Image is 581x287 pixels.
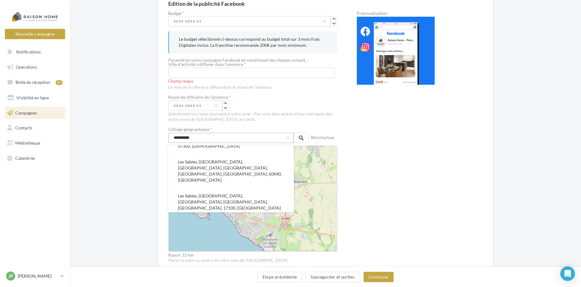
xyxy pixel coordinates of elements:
[5,29,65,39] button: Nouvelle campagne
[16,49,41,54] span: Notifications
[16,80,50,85] span: Boîte de réception
[56,80,63,85] div: 27
[16,95,49,100] span: Visibilité en ligne
[4,61,66,73] a: Opérations
[4,137,66,149] a: Médiathèque
[15,140,40,145] span: Médiathèque
[168,58,337,62] div: Paramétrez votre campagne Facebook en remplissant les champs suivant. :
[308,134,338,142] button: Réinitialiser
[168,95,231,99] label: Rayon de diffusion de l'annonce *
[4,107,66,119] a: Campagnes
[168,111,337,122] div: Sélectionnez un rayon approprié à votre zone : Plus vous êtes proche d'une métropole plus votre r...
[4,76,66,89] a: Boîte de réception27
[168,154,294,188] button: Les Sables, [GEOGRAPHIC_DATA], [GEOGRAPHIC_DATA], [GEOGRAPHIC_DATA], [GEOGRAPHIC_DATA], [GEOGRAPH...
[168,85,337,90] div: Le nom de la ville sera diffusé dans le visuel de l'annonce.
[168,11,337,15] label: Budget *
[16,64,37,70] span: Opérations
[168,127,308,132] label: Ciblage géographique *
[305,272,360,282] button: Sauvegarder et quitter
[364,272,394,282] button: Continuer
[357,17,435,85] img: operation-preview
[257,272,302,282] button: Etape précédente
[168,1,245,6] div: Edition de la publicité Facebook
[4,152,66,165] a: Calendrier
[560,266,575,281] div: Open Intercom Messenger
[168,253,337,257] div: Rayon: 15 km
[15,125,32,130] span: Contacts
[4,91,66,104] a: Visibilité en ligne
[18,273,58,279] p: [PERSON_NAME]
[179,36,328,48] p: Le budget sélectionné ci-dessus correspond au budget total sur 3 mois frais Digitaleo inclus. La ...
[4,46,64,58] button: Notifications
[357,11,483,15] div: Prévisualisation
[168,79,337,84] div: Champ requis
[168,62,332,67] label: Ville d'activité à diffuser dans l'annonce *
[5,270,65,282] a: JP [PERSON_NAME]
[15,155,36,161] span: Calendrier
[4,121,66,134] a: Contacts
[9,273,13,279] span: JP
[168,258,337,263] div: Placez le point au centre de votre zone de [GEOGRAPHIC_DATA]
[168,188,294,216] button: Les Sables, [GEOGRAPHIC_DATA], [GEOGRAPHIC_DATA], [GEOGRAPHIC_DATA], [GEOGRAPHIC_DATA], 17100, [G...
[15,110,37,115] span: Campagnes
